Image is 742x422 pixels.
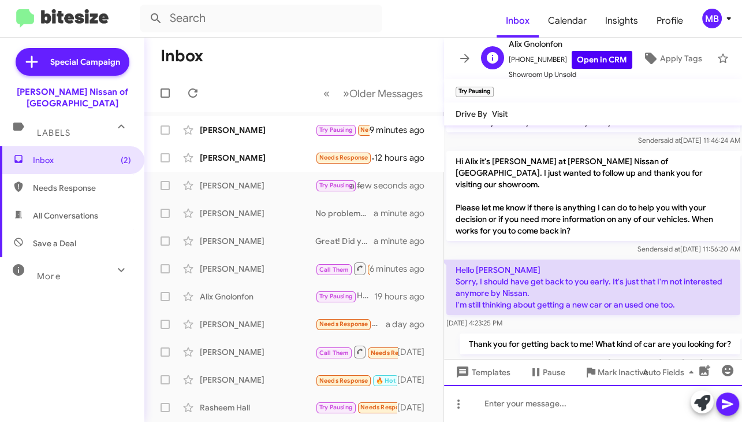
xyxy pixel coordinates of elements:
[200,152,315,164] div: [PERSON_NAME]
[492,109,508,119] span: Visit
[661,358,681,367] span: said at
[200,235,315,247] div: [PERSON_NAME]
[121,154,131,166] span: (2)
[660,136,680,145] span: said at
[319,320,368,328] span: Needs Response
[37,271,61,282] span: More
[315,345,397,359] div: Inbound Call
[319,126,353,134] span: Try Pausing
[647,4,692,38] a: Profile
[33,210,98,221] span: All Conversations
[33,238,76,249] span: Save a Deal
[315,235,374,247] div: Great! Did you find a vehicle you liked?
[360,404,409,411] span: Needs Response
[315,290,374,303] div: Hello [PERSON_NAME] Sorry, I should have get back to you early. It's just that I'm not interested...
[315,151,374,164] div: FYI. The truck has been totaled due to accident on 22nd. Once I sign the title over I'll have to ...
[598,362,648,383] span: Mark Inactive
[446,151,740,241] p: Hi Alix it's [PERSON_NAME] at [PERSON_NAME] Nissan of [GEOGRAPHIC_DATA]. I just wanted to follow ...
[446,260,740,315] p: Hello [PERSON_NAME] Sorry, I should have get back to you early. It's just that I'm not interested...
[200,402,315,413] div: Rasheem Hall
[200,263,315,275] div: [PERSON_NAME]
[632,48,711,69] button: Apply Tags
[520,362,575,383] button: Pause
[33,154,131,166] span: Inbox
[692,9,729,28] button: MB
[319,349,349,357] span: Call Them
[200,346,315,358] div: [PERSON_NAME]
[319,293,353,300] span: Try Pausing
[161,47,203,65] h1: Inbox
[33,182,131,194] span: Needs Response
[374,235,434,247] div: a minute ago
[319,377,368,384] span: Needs Response
[315,261,370,276] div: Inbound Call
[453,362,510,383] span: Templates
[315,401,397,414] div: ​👍​ to “ Hey [PERSON_NAME],-[PERSON_NAME], General Manager at [PERSON_NAME] Nissan of Norfolk che...
[702,9,722,28] div: MB
[37,128,70,138] span: Labels
[459,334,740,354] p: Thank you for getting back to me! What kind of car are you looking for?
[200,319,315,330] div: [PERSON_NAME]
[200,208,315,219] div: [PERSON_NAME]
[319,404,353,411] span: Try Pausing
[376,377,396,384] span: 🔥 Hot
[509,51,632,69] span: [PHONE_NUMBER]
[200,124,315,136] div: [PERSON_NAME]
[397,346,434,358] div: [DATE]
[371,349,420,357] span: Needs Response
[370,263,434,275] div: 6 minutes ago
[386,319,434,330] div: a day ago
[200,374,315,386] div: [PERSON_NAME]
[316,82,337,105] button: Previous
[637,245,740,253] span: Sender [DATE] 11:56:20 AM
[643,362,698,383] span: Auto Fields
[444,362,520,383] button: Templates
[50,56,120,68] span: Special Campaign
[317,82,430,105] nav: Page navigation example
[315,208,374,219] div: No problem! Did you find a vehicle you liked?
[16,48,129,76] a: Special Campaign
[397,402,434,413] div: [DATE]
[659,245,680,253] span: said at
[319,182,353,189] span: Try Pausing
[365,180,434,191] div: a few seconds ago
[397,374,434,386] div: [DATE]
[509,37,632,51] span: Alix Gnolonfon
[336,82,430,105] button: Next
[374,208,434,219] div: a minute ago
[343,86,349,101] span: »
[315,123,370,136] div: In market but in [GEOGRAPHIC_DATA] this week
[456,109,487,119] span: Drive By
[637,136,740,145] span: Sender [DATE] 11:46:24 AM
[446,319,502,327] span: [DATE] 4:23:25 PM
[374,291,434,302] div: 19 hours ago
[456,87,494,97] small: Try Pausing
[575,362,658,383] button: Mark Inactive
[200,291,315,302] div: Alix Gnolonfon
[572,51,632,69] a: Open in CRM
[200,180,315,191] div: [PERSON_NAME]
[509,69,632,80] span: Showroom Up Unsold
[315,372,397,387] div: Inbound Call
[319,154,368,161] span: Needs Response
[315,317,386,331] div: so ive been trying to figure that out now thats all
[539,4,596,38] a: Calendar
[543,362,565,383] span: Pause
[607,358,740,367] span: [PERSON_NAME] [DATE] 11:16:39 AM
[660,48,702,69] span: Apply Tags
[140,5,382,32] input: Search
[349,87,423,100] span: Older Messages
[319,266,349,273] span: Call Them
[374,152,434,164] div: 12 hours ago
[315,179,365,192] div: I am glad to hear that! Let us know what we can do to help!
[633,362,707,383] button: Auto Fields
[323,86,330,101] span: «
[497,4,539,38] a: Inbox
[596,4,647,38] a: Insights
[370,124,434,136] div: 9 minutes ago
[360,126,409,134] span: Needs Response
